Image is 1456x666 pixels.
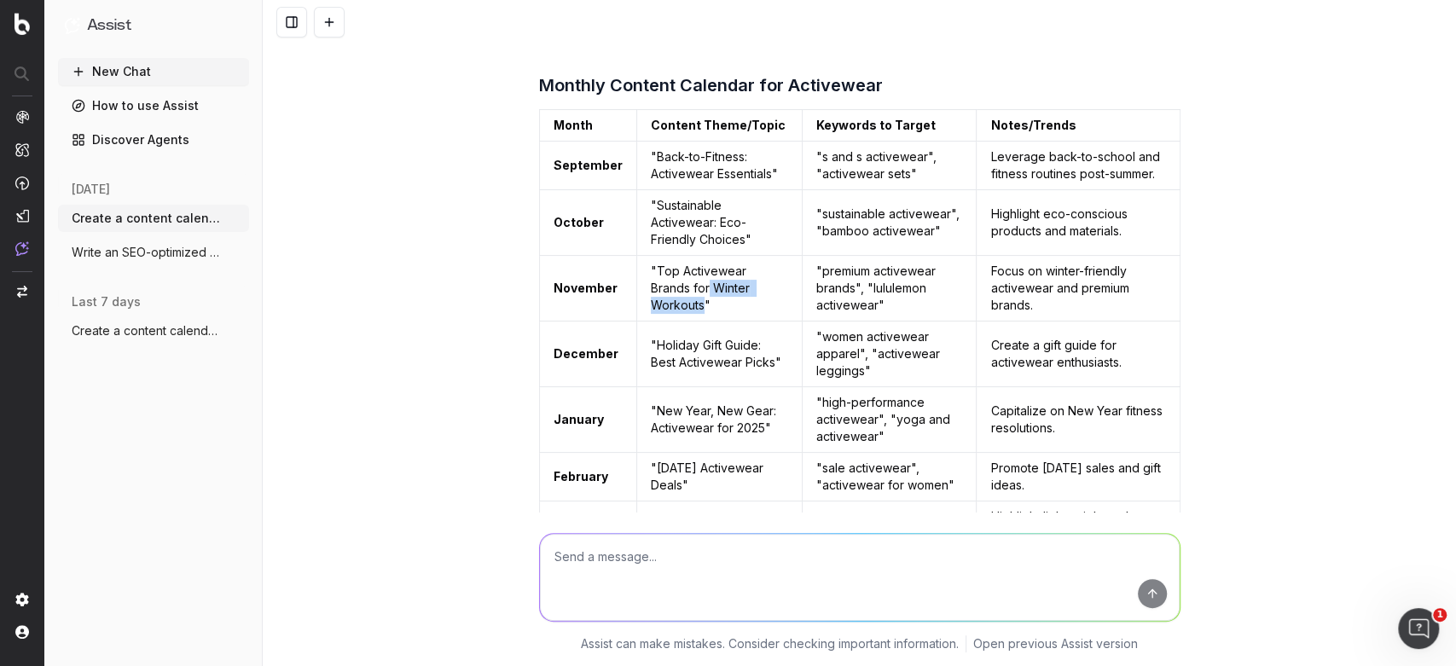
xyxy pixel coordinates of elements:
span: [DATE] [72,181,110,198]
td: "New Year, New Gear: Activewear for 2025" [636,387,803,453]
a: How to use Assist [58,92,249,119]
strong: November [554,281,618,295]
img: Studio [15,209,29,223]
td: Highlight lightweight and breathable options for spring workouts. [977,501,1180,567]
p: Assist can make mistakes. Consider checking important information. [581,635,959,652]
td: "[DATE] Activewear Deals" [636,453,803,501]
button: New Chat [58,58,249,85]
td: Capitalize on New Year fitness resolutions. [977,387,1180,453]
td: Focus on winter-friendly activewear and premium brands. [977,256,1180,321]
button: Assist [65,14,242,38]
td: Keywords to Target [803,110,977,142]
img: Activation [15,176,29,190]
td: Leverage back-to-school and fitness routines post-summer. [977,142,1180,190]
img: Setting [15,593,29,606]
span: last 7 days [72,293,141,310]
img: Analytics [15,110,29,124]
button: Create a content calendar using trends & [58,205,249,232]
td: Content Theme/Topic [636,110,803,142]
span: 1 [1433,608,1447,622]
span: Create a content calendar using trends & [72,210,222,227]
td: Create a gift guide for activewear enthusiasts. [977,321,1180,387]
strong: December [554,346,618,361]
strong: January [554,412,604,426]
td: Promote [DATE] sales and gift ideas. [977,453,1180,501]
strong: September [554,158,623,172]
span: Write an SEO-optimized article about on [72,244,222,261]
h1: Assist [87,14,131,38]
h3: Monthly Content Calendar for Activewear [539,72,1180,99]
td: Notes/Trends [977,110,1180,142]
td: "women activewear apparel", "activewear leggings" [803,321,977,387]
img: My account [15,625,29,639]
td: "Holiday Gift Guide: Best Activewear Picks" [636,321,803,387]
td: "Top Activewear Brands for Winter Workouts" [636,256,803,321]
strong: October [554,215,604,229]
td: "Sustainable Activewear: Eco-Friendly Choices" [636,190,803,256]
a: Open previous Assist version [973,635,1138,652]
td: "sustainable activewear", "bamboo activewear" [803,190,977,256]
img: Intelligence [15,142,29,157]
td: "premium activewear brands", "lululemon activewear" [803,256,977,321]
button: Create a content calendar using trends & [58,317,249,345]
td: Month [539,110,636,142]
img: Assist [15,241,29,256]
td: Highlight eco-conscious products and materials. [977,190,1180,256]
a: Discover Agents [58,126,249,153]
td: "Spring into Fitness: Lightweight Activewear" [636,501,803,567]
td: "s and s activewear", "activewear sets" [803,142,977,190]
td: "activewear shorts", "nimble activewear" [803,501,977,567]
img: Botify logo [15,13,30,35]
strong: February [554,469,608,484]
iframe: Intercom live chat [1398,608,1439,649]
td: "Back-to-Fitness: Activewear Essentials" [636,142,803,190]
td: "high-performance activewear", "yoga and activewear" [803,387,977,453]
img: Switch project [17,286,27,298]
td: "sale activewear", "activewear for women" [803,453,977,501]
button: Write an SEO-optimized article about on [58,239,249,266]
span: Create a content calendar using trends & [72,322,222,339]
img: Assist [65,17,80,33]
